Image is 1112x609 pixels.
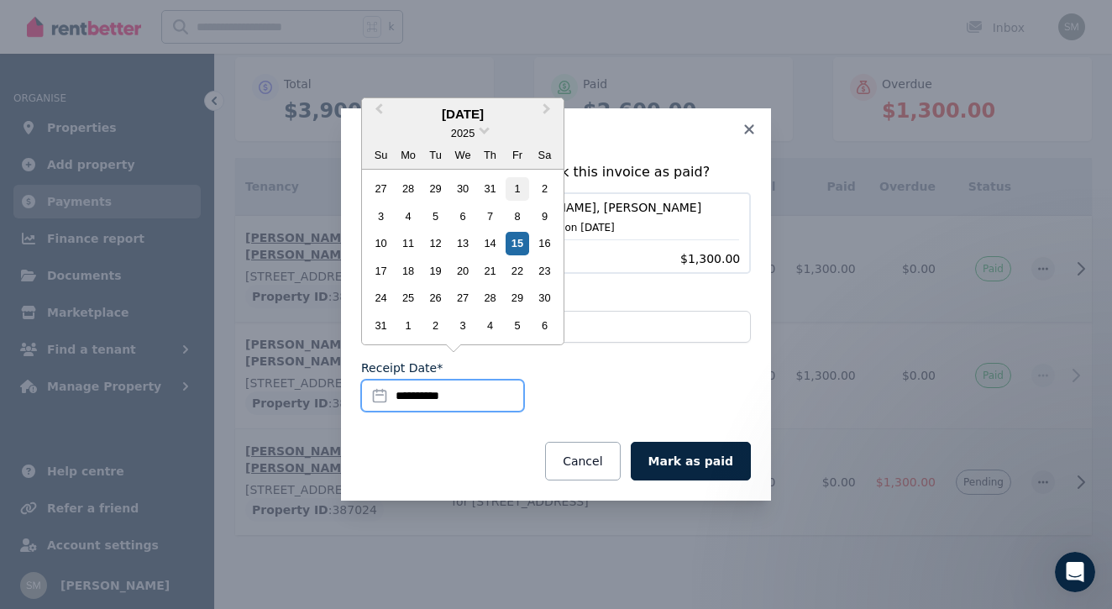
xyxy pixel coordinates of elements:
div: Choose Saturday, August 2nd, 2025 [533,177,556,200]
div: Choose Monday, August 11th, 2025 [397,232,420,255]
div: Choose Friday, August 22nd, 2025 [506,260,528,282]
span: Due on [DATE] [541,221,614,234]
div: Choose Friday, August 15th, 2025 [506,232,528,255]
div: Choose Saturday, September 6th, 2025 [533,314,556,337]
div: Choose Tuesday, July 29th, 2025 [424,177,447,200]
div: Choose Sunday, August 17th, 2025 [370,260,392,282]
div: Sa [533,144,556,166]
div: Choose Thursday, August 7th, 2025 [479,205,501,228]
div: Choose Thursday, August 21st, 2025 [479,260,501,282]
div: Choose Friday, August 29th, 2025 [506,286,528,309]
span: $1,300.00 [680,250,739,267]
div: Choose Monday, July 28th, 2025 [397,177,420,200]
div: Choose Monday, August 25th, 2025 [397,286,420,309]
div: Choose Saturday, August 9th, 2025 [533,205,556,228]
div: Choose Tuesday, August 26th, 2025 [424,286,447,309]
div: Choose Thursday, July 31st, 2025 [479,177,501,200]
div: Choose Monday, August 18th, 2025 [397,260,420,282]
label: Receipt Date* [361,360,443,376]
iframe: Intercom live chat [1055,552,1095,592]
div: Choose Wednesday, September 3rd, 2025 [451,314,474,337]
div: Choose Sunday, August 10th, 2025 [370,232,392,255]
div: Choose Monday, August 4th, 2025 [397,205,420,228]
div: Choose Monday, September 1st, 2025 [397,314,420,337]
div: [DATE] [362,105,564,124]
div: Mo [397,144,420,166]
div: Choose Tuesday, August 5th, 2025 [424,205,447,228]
div: Choose Sunday, July 27th, 2025 [370,177,392,200]
div: Choose Thursday, August 28th, 2025 [479,286,501,309]
div: Choose Tuesday, August 12th, 2025 [424,232,447,255]
div: Choose Tuesday, August 19th, 2025 [424,260,447,282]
div: Choose Saturday, August 23rd, 2025 [533,260,556,282]
div: Tu [424,144,447,166]
div: Choose Saturday, August 30th, 2025 [533,286,556,309]
button: Cancel [545,442,620,480]
div: Choose Thursday, August 14th, 2025 [479,232,501,255]
div: Choose Tuesday, September 2nd, 2025 [424,314,447,337]
button: Previous Month [364,100,391,127]
div: Choose Sunday, August 24th, 2025 [370,286,392,309]
div: Su [370,144,392,166]
div: Choose Wednesday, August 20th, 2025 [451,260,474,282]
div: Fr [506,144,528,166]
div: month 2025-08 [367,176,558,339]
div: Choose Wednesday, August 13th, 2025 [451,232,474,255]
button: Mark as paid [631,442,751,480]
div: Choose Friday, August 8th, 2025 [506,205,528,228]
div: Choose Thursday, September 4th, 2025 [479,314,501,337]
div: Choose Sunday, August 3rd, 2025 [370,205,392,228]
span: 2025 [451,127,475,139]
div: Choose Friday, August 1st, 2025 [506,177,528,200]
div: Choose Wednesday, August 6th, 2025 [451,205,474,228]
div: Th [479,144,501,166]
div: We [451,144,474,166]
button: Next Month [535,100,562,127]
div: Choose Wednesday, July 30th, 2025 [451,177,474,200]
div: Choose Saturday, August 16th, 2025 [533,232,556,255]
div: Choose Friday, September 5th, 2025 [506,314,528,337]
div: Choose Sunday, August 31st, 2025 [370,314,392,337]
div: Choose Wednesday, August 27th, 2025 [451,286,474,309]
